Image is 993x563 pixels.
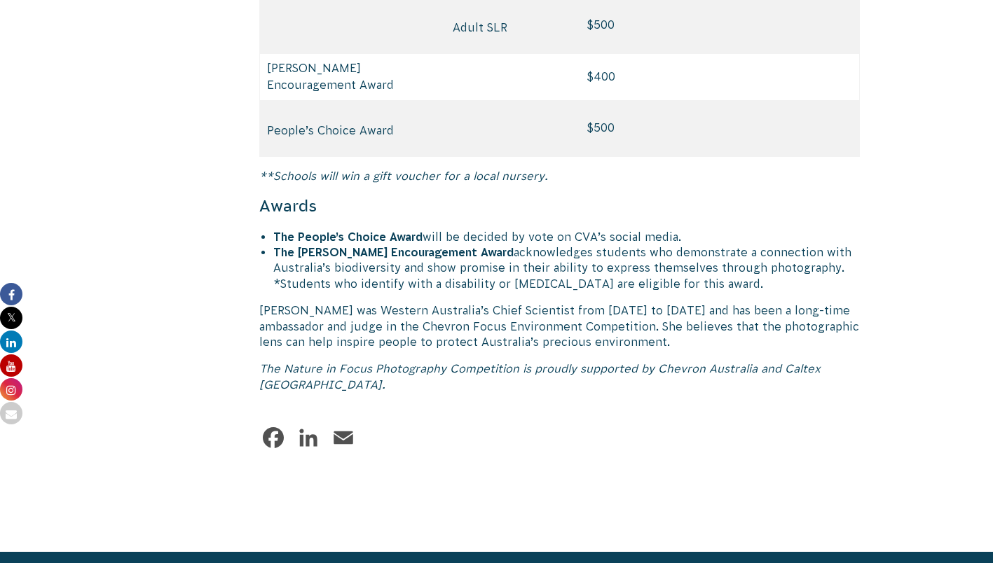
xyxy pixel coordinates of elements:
[259,54,446,100] td: [PERSON_NAME] Encouragement Award
[267,123,439,138] p: People’s Choice Award
[273,246,514,258] strong: The [PERSON_NAME] Encouragement Award
[329,424,357,452] a: Email
[259,424,287,452] a: Facebook
[273,230,423,243] strong: The People’s Choice Award
[259,195,861,217] h4: Awards
[273,244,861,291] li: acknowledges students who demonstrate a connection with Australia’s biodiversity and show promise...
[453,20,573,35] p: Adult SLR
[273,229,861,244] li: will be decided by vote on CVA’s social media.
[294,424,322,452] a: LinkedIn
[580,100,666,157] td: $500
[259,362,821,390] em: The Nature in Focus Photography Competition is proudly supported by Chevron Australia and Caltex ...
[580,54,666,100] td: $400
[259,303,861,349] p: [PERSON_NAME] was Western Australia’s Chief Scientist from [DATE] to [DATE] and has been a long-t...
[259,169,548,182] em: **Schools will win a gift voucher for a local nursery.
